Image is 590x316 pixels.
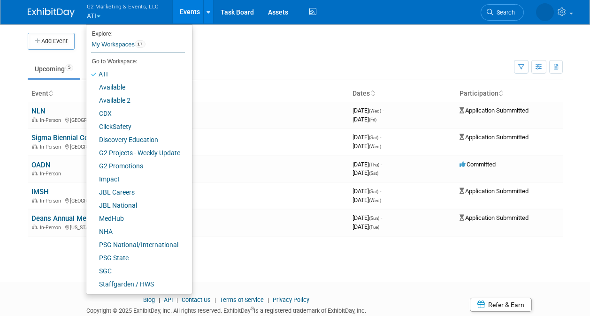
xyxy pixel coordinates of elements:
span: In-Person [40,225,64,231]
span: 17 [135,40,146,48]
a: SGC [86,264,185,278]
a: Discovery Education [86,133,185,146]
img: In-Person Event [32,117,38,122]
span: Application Submmitted [460,134,529,141]
a: Search [481,4,524,21]
a: Sort by Participation Type [498,90,503,97]
a: API [164,296,173,303]
a: Available [86,81,185,94]
span: (Sat) [369,189,378,194]
a: PSG National/International [86,238,185,251]
span: (Wed) [369,144,381,149]
span: In-Person [40,171,64,177]
span: (Wed) [369,198,381,203]
button: Add Event [28,33,75,50]
div: Copyright © 2025 ExhibitDay, Inc. All rights reserved. ExhibitDay is a registered trademark of Ex... [28,304,426,315]
a: OADN [31,161,51,169]
span: | [156,296,162,303]
a: Refer & Earn [470,298,532,312]
a: IMSH [31,188,49,196]
span: [DATE] [352,196,381,203]
div: [GEOGRAPHIC_DATA], [GEOGRAPHIC_DATA] [31,196,345,204]
span: In-Person [40,198,64,204]
span: - [383,107,384,114]
span: G2 Marketing & Events, LLC [87,1,159,11]
img: Erica Modica [536,3,554,21]
a: NHA [86,225,185,238]
li: Go to Workspace: [86,55,185,68]
span: [DATE] [352,134,381,141]
span: [DATE] [352,223,379,230]
a: NLN [31,107,46,115]
img: In-Person Event [32,144,38,149]
span: Application Submmitted [460,107,529,114]
a: G2 Projects - Weekly Update [86,146,185,159]
div: [GEOGRAPHIC_DATA], [GEOGRAPHIC_DATA] [31,143,345,150]
span: | [212,296,218,303]
span: (Fri) [369,117,376,122]
span: Application Submmitted [460,188,529,195]
a: Sort by Event Name [48,90,53,97]
span: Application Submmitted [460,214,529,221]
div: [GEOGRAPHIC_DATA], [GEOGRAPHIC_DATA] [31,116,345,123]
img: In-Person Event [32,198,38,203]
a: JBL National [86,199,185,212]
a: Staffgarden / HWS [86,278,185,291]
a: Deans Annual Meeting [31,214,102,223]
th: Participation [456,86,563,102]
span: (Tue) [369,225,379,230]
span: - [381,161,382,168]
a: Sort by Start Date [370,90,375,97]
a: CDX [86,107,185,120]
span: (Sun) [369,216,379,221]
span: | [174,296,180,303]
img: ExhibitDay [28,8,75,17]
span: Committed [460,161,496,168]
sup: ® [251,306,254,311]
span: (Sat) [369,135,378,140]
span: [DATE] [352,143,381,150]
img: In-Person Event [32,171,38,175]
span: 5 [65,64,73,71]
a: ClickSafety [86,120,185,133]
span: In-Person [40,144,64,150]
div: [US_STATE], [GEOGRAPHIC_DATA] [31,223,345,231]
a: JBL Careers [86,186,185,199]
a: Blog [143,296,155,303]
a: My Workspaces17 [91,37,185,53]
span: - [380,188,381,195]
span: In-Person [40,117,64,123]
a: Past13 [82,60,121,78]
img: In-Person Event [32,225,38,229]
a: Sigma Biennial Convention [31,134,115,142]
a: ATI [86,68,185,81]
span: [DATE] [352,107,384,114]
span: - [381,214,382,221]
a: PSG State [86,251,185,264]
span: [DATE] [352,169,378,176]
a: Privacy Policy [273,296,309,303]
a: Contact Us [182,296,211,303]
a: Upcoming5 [28,60,80,78]
li: Explore: [86,28,185,37]
a: MedHub [86,212,185,225]
span: (Thu) [369,162,379,167]
th: Dates [349,86,456,102]
span: | [265,296,271,303]
span: [DATE] [352,188,381,195]
th: Event [28,86,349,102]
a: Impact [86,173,185,186]
span: Search [493,9,515,16]
a: Available 2 [86,94,185,107]
span: [DATE] [352,214,382,221]
a: Terms of Service [220,296,264,303]
a: G2 Promotions [86,159,185,173]
span: (Sat) [369,171,378,176]
span: - [380,134,381,141]
span: (Wed) [369,108,381,113]
span: [DATE] [352,116,376,123]
span: [DATE] [352,161,382,168]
